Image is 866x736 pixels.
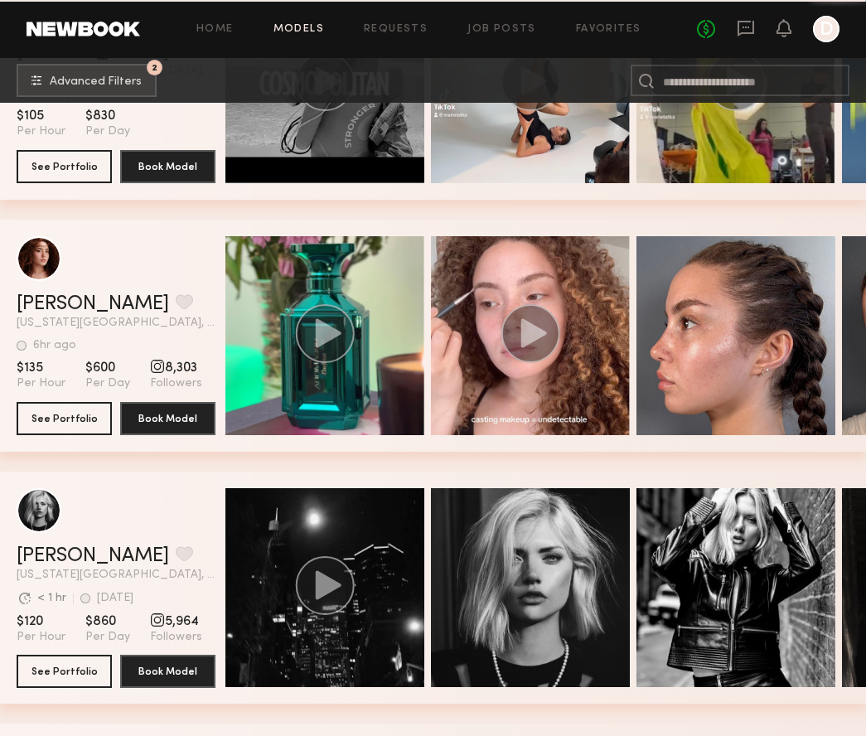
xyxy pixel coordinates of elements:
[17,317,215,329] span: [US_STATE][GEOGRAPHIC_DATA], [GEOGRAPHIC_DATA]
[97,593,133,604] div: [DATE]
[85,613,130,630] span: $860
[120,150,215,183] button: Book Model
[576,24,641,35] a: Favorites
[17,402,112,435] button: See Portfolio
[37,593,66,604] div: < 1 hr
[85,376,130,391] span: Per Day
[813,16,839,42] a: D
[17,108,65,124] span: $105
[17,360,65,376] span: $135
[17,630,65,645] span: Per Hour
[17,569,215,581] span: [US_STATE][GEOGRAPHIC_DATA], [GEOGRAPHIC_DATA]
[17,294,169,314] a: [PERSON_NAME]
[467,24,536,35] a: Job Posts
[17,613,65,630] span: $120
[150,613,202,630] span: 5,964
[120,402,215,435] button: Book Model
[33,340,76,351] div: 6hr ago
[120,655,215,688] button: Book Model
[17,546,169,566] a: [PERSON_NAME]
[50,76,142,88] span: Advanced Filters
[17,376,65,391] span: Per Hour
[273,24,324,35] a: Models
[17,124,65,139] span: Per Hour
[17,655,112,688] button: See Portfolio
[150,376,202,391] span: Followers
[85,630,130,645] span: Per Day
[196,24,234,35] a: Home
[17,64,157,97] button: 2Advanced Filters
[85,360,130,376] span: $600
[152,64,157,71] span: 2
[150,630,202,645] span: Followers
[150,360,202,376] span: 8,303
[85,108,130,124] span: $830
[17,150,112,183] button: See Portfolio
[85,124,130,139] span: Per Day
[364,24,428,35] a: Requests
